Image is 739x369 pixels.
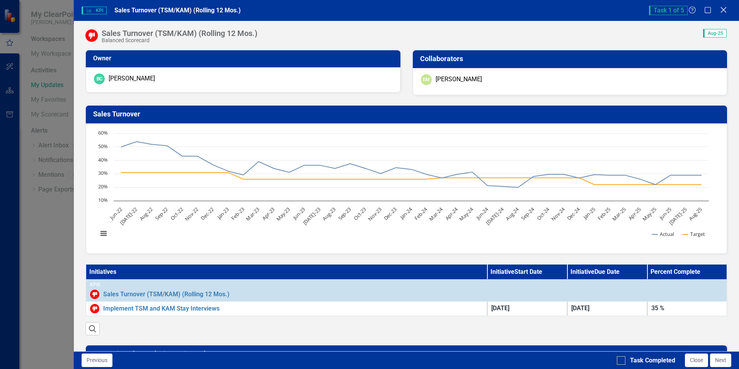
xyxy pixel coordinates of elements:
img: Below Target [90,304,99,313]
text: Mar-23 [245,206,261,222]
td: Double-Click to Edit Right Click for Context Menu [86,301,487,316]
text: 20% [98,183,108,190]
text: Sep-24 [520,205,536,222]
div: Sales Turnover (TSM/KAM) (Rolling 12 Mos.) [102,29,257,38]
text: Jun-22 [108,206,123,221]
text: 40% [98,156,108,163]
text: Jun-23 [291,206,306,221]
a: Implement TSM and KAM Stay Interviews [103,305,483,312]
div: 35 % [651,304,723,313]
button: Close [685,354,708,367]
text: Jan-24 [398,205,414,221]
text: 10% [98,196,108,203]
text: [DATE]-23 [301,206,322,226]
text: Dec-22 [199,206,215,222]
text: Aug-22 [138,206,154,222]
a: Sales Turnover (TSM/KAM) (Rolling 12 Mos.) [103,291,723,298]
text: Feb-24 [413,205,429,222]
text: Apr-23 [261,206,276,221]
text: Jun-25 [657,206,673,221]
text: Aug-24 [504,205,521,222]
span: KPI [82,7,106,14]
div: Chart. Highcharts interactive chart. [94,130,719,246]
td: Double-Click to Edit [647,301,727,316]
text: May-24 [458,205,475,222]
text: Oct-23 [352,206,368,221]
text: Sep-22 [153,206,169,222]
text: May-25 [641,206,658,222]
text: [DATE]-22 [118,206,139,226]
text: [DATE]-25 [668,206,688,226]
g: Target, line 2 of 2 with 39 data points. [120,171,703,186]
button: Show Actual [652,231,674,237]
button: Previous [82,354,112,367]
text: 30% [98,169,108,176]
div: BC [94,73,105,84]
span: Sales Turnover (TSM/KAM) (Rolling 12 Mos.) [114,7,241,14]
button: Next [710,354,731,367]
text: Oct-22 [169,206,184,221]
button: View chart menu, Chart [98,228,109,239]
span: Aug-25 [703,29,727,38]
span: Task 1 of 5 [649,6,688,15]
text: 50% [98,143,108,150]
div: [PERSON_NAME] [109,74,155,83]
h3: Owner [93,55,395,62]
text: Mar-24 [427,205,444,222]
text: Nov-22 [184,206,200,222]
img: Below Target [90,290,99,299]
div: Task Completed [630,356,675,365]
text: Apr-25 [627,206,642,221]
h3: Collaborators [420,55,722,63]
span: [DATE] [571,304,589,312]
text: Mar-25 [611,206,627,222]
text: [DATE]-24 [485,205,506,226]
h3: Instructions for Analysis Section Below [93,350,722,358]
text: Jan-25 [581,206,597,221]
h3: Sales Turnover [93,110,722,118]
text: Jun-24 [474,205,490,221]
span: [DATE] [491,304,509,312]
text: May-23 [275,206,291,222]
text: Nov-23 [366,206,383,222]
text: 60% [98,129,108,136]
text: Oct-24 [535,205,551,221]
button: Show Target [683,231,705,237]
text: Aug-25 [687,206,703,222]
text: Jan-23 [215,206,230,221]
div: KPIs [90,282,723,287]
text: Dec-24 [565,205,582,222]
text: Apr-24 [444,205,460,221]
svg: Interactive chart [94,130,713,246]
text: Dec-23 [382,206,398,222]
div: [PERSON_NAME] [436,75,482,84]
text: Sep-23 [337,206,352,222]
div: Balanced Scorecard [102,38,257,43]
div: EM [421,74,432,85]
td: Double-Click to Edit Right Click for Context Menu [86,280,727,301]
text: Feb-25 [596,206,612,222]
text: Nov-24 [550,205,566,222]
text: Feb-23 [230,206,245,222]
text: Aug-23 [321,206,337,222]
img: Below Target [85,29,98,42]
